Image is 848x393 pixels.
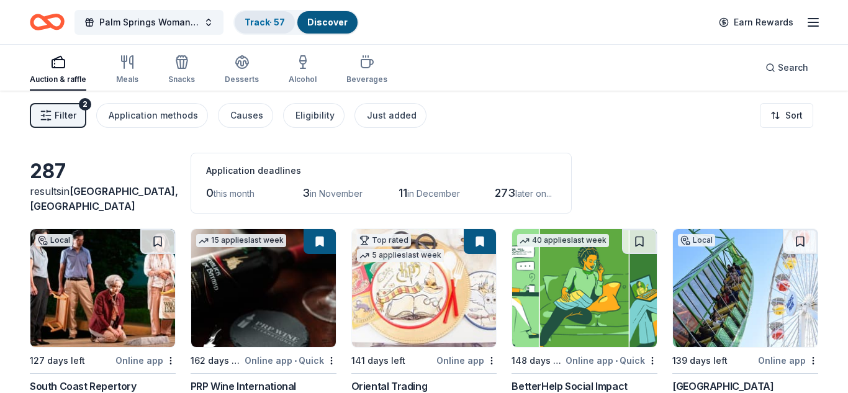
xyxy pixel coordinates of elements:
[517,234,609,247] div: 40 applies last week
[758,353,818,368] div: Online app
[35,234,73,246] div: Local
[218,103,273,128] button: Causes
[30,7,65,37] a: Home
[30,75,86,84] div: Auction & raffle
[225,50,259,91] button: Desserts
[512,229,657,347] img: Image for BetterHelp Social Impact
[191,229,336,347] img: Image for PRP Wine International
[79,98,91,111] div: 2
[515,188,552,199] span: later on...
[495,186,515,199] span: 273
[99,15,199,30] span: Palm Springs Woman's Club Scholarship Event
[673,229,818,347] img: Image for Pacific Park
[30,184,176,214] div: results
[756,55,818,80] button: Search
[30,185,178,212] span: in
[233,10,359,35] button: Track· 57Discover
[302,186,310,199] span: 3
[30,50,86,91] button: Auction & raffle
[168,75,195,84] div: Snacks
[214,188,255,199] span: this month
[289,50,317,91] button: Alcohol
[760,103,813,128] button: Sort
[357,234,411,246] div: Top rated
[109,108,198,123] div: Application methods
[346,50,387,91] button: Beverages
[74,10,223,35] button: Palm Springs Woman's Club Scholarship Event
[407,188,460,199] span: in December
[30,159,176,184] div: 287
[283,103,345,128] button: Eligibility
[310,188,363,199] span: in November
[615,356,618,366] span: •
[294,356,297,366] span: •
[352,229,497,347] img: Image for Oriental Trading
[191,353,242,368] div: 162 days left
[30,185,178,212] span: [GEOGRAPHIC_DATA], [GEOGRAPHIC_DATA]
[245,353,336,368] div: Online app Quick
[778,60,808,75] span: Search
[30,353,85,368] div: 127 days left
[225,75,259,84] div: Desserts
[785,108,803,123] span: Sort
[116,50,138,91] button: Meals
[30,103,86,128] button: Filter2
[230,108,263,123] div: Causes
[96,103,208,128] button: Application methods
[307,17,348,27] a: Discover
[566,353,657,368] div: Online app Quick
[115,353,176,368] div: Online app
[289,75,317,84] div: Alcohol
[512,353,563,368] div: 148 days left
[168,50,195,91] button: Snacks
[206,186,214,199] span: 0
[196,234,286,247] div: 15 applies last week
[711,11,801,34] a: Earn Rewards
[367,108,417,123] div: Just added
[116,75,138,84] div: Meals
[436,353,497,368] div: Online app
[295,108,335,123] div: Eligibility
[678,234,715,246] div: Local
[30,229,175,347] img: Image for South Coast Repertory
[351,353,405,368] div: 141 days left
[354,103,426,128] button: Just added
[672,353,728,368] div: 139 days left
[245,17,285,27] a: Track· 57
[346,75,387,84] div: Beverages
[206,163,556,178] div: Application deadlines
[357,249,444,262] div: 5 applies last week
[55,108,76,123] span: Filter
[399,186,407,199] span: 11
